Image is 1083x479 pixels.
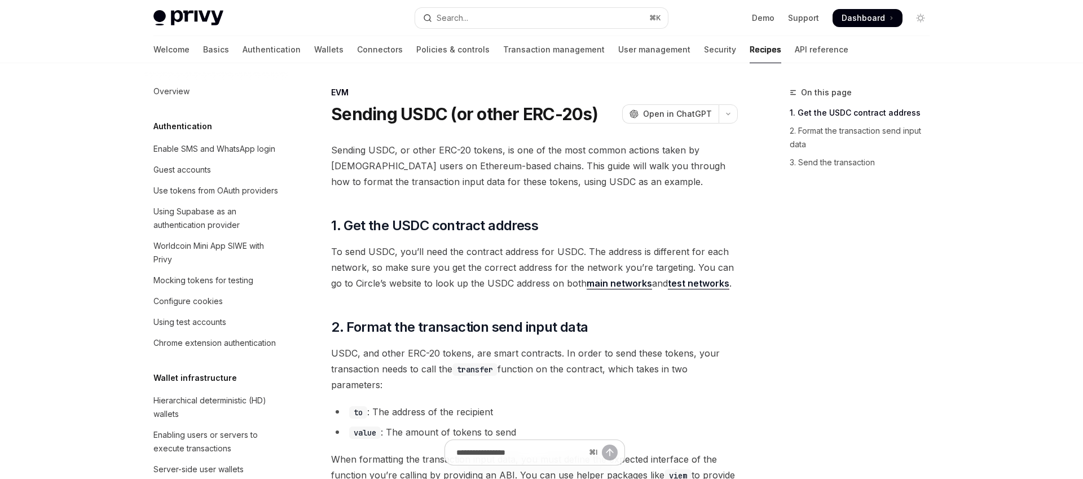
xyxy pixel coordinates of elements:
li: : The address of the recipient [331,404,738,420]
a: 1. Get the USDC contract address [790,104,939,122]
a: Policies & controls [416,36,490,63]
a: Using test accounts [144,312,289,332]
a: Connectors [357,36,403,63]
input: Ask a question... [456,440,584,465]
a: Hierarchical deterministic (HD) wallets [144,390,289,424]
code: to [349,406,367,419]
div: Using test accounts [153,315,226,329]
a: Using Supabase as an authentication provider [144,201,289,235]
div: Hierarchical deterministic (HD) wallets [153,394,282,421]
a: User management [618,36,690,63]
a: Overview [144,81,289,102]
img: light logo [153,10,223,26]
div: Use tokens from OAuth providers [153,184,278,197]
span: 1. Get the USDC contract address [331,217,538,235]
h5: Wallet infrastructure [153,371,237,385]
span: Dashboard [842,12,885,24]
a: API reference [795,36,848,63]
div: Enabling users or servers to execute transactions [153,428,282,455]
div: Enable SMS and WhatsApp login [153,142,275,156]
a: Transaction management [503,36,605,63]
div: Guest accounts [153,163,211,177]
span: On this page [801,86,852,99]
a: Dashboard [833,9,902,27]
code: transfer [452,363,498,376]
a: Configure cookies [144,291,289,311]
div: EVM [331,87,738,98]
a: Recipes [750,36,781,63]
div: Chrome extension authentication [153,336,276,350]
li: : The amount of tokens to send [331,424,738,440]
a: Wallets [314,36,344,63]
a: Chrome extension authentication [144,333,289,353]
span: ⌘ K [649,14,661,23]
a: Enable SMS and WhatsApp login [144,139,289,159]
a: Use tokens from OAuth providers [144,181,289,201]
h5: Authentication [153,120,212,133]
div: Configure cookies [153,295,223,308]
div: Mocking tokens for testing [153,274,253,287]
div: Worldcoin Mini App SIWE with Privy [153,239,282,266]
button: Send message [602,445,618,460]
a: 2. Format the transaction send input data [790,122,939,153]
span: USDC, and other ERC-20 tokens, are smart contracts. In order to send these tokens, your transacti... [331,345,738,393]
div: Search... [437,11,468,25]
div: Using Supabase as an authentication provider [153,205,282,232]
a: Authentication [243,36,301,63]
a: Support [788,12,819,24]
div: Overview [153,85,190,98]
div: Server-side user wallets [153,463,244,476]
a: Welcome [153,36,190,63]
a: test networks [668,278,729,289]
button: Open search [415,8,668,28]
a: Guest accounts [144,160,289,180]
span: To send USDC, you’ll need the contract address for USDC. The address is different for each networ... [331,244,738,291]
a: Mocking tokens for testing [144,270,289,291]
span: 2. Format the transaction send input data [331,318,588,336]
span: Sending USDC, or other ERC-20 tokens, is one of the most common actions taken by [DEMOGRAPHIC_DAT... [331,142,738,190]
button: Open in ChatGPT [622,104,719,124]
a: Demo [752,12,774,24]
h1: Sending USDC (or other ERC-20s) [331,104,598,124]
a: main networks [587,278,652,289]
a: Basics [203,36,229,63]
a: Enabling users or servers to execute transactions [144,425,289,459]
a: Security [704,36,736,63]
a: Worldcoin Mini App SIWE with Privy [144,236,289,270]
button: Toggle dark mode [912,9,930,27]
span: Open in ChatGPT [643,108,712,120]
code: value [349,427,381,439]
a: 3. Send the transaction [790,153,939,172]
